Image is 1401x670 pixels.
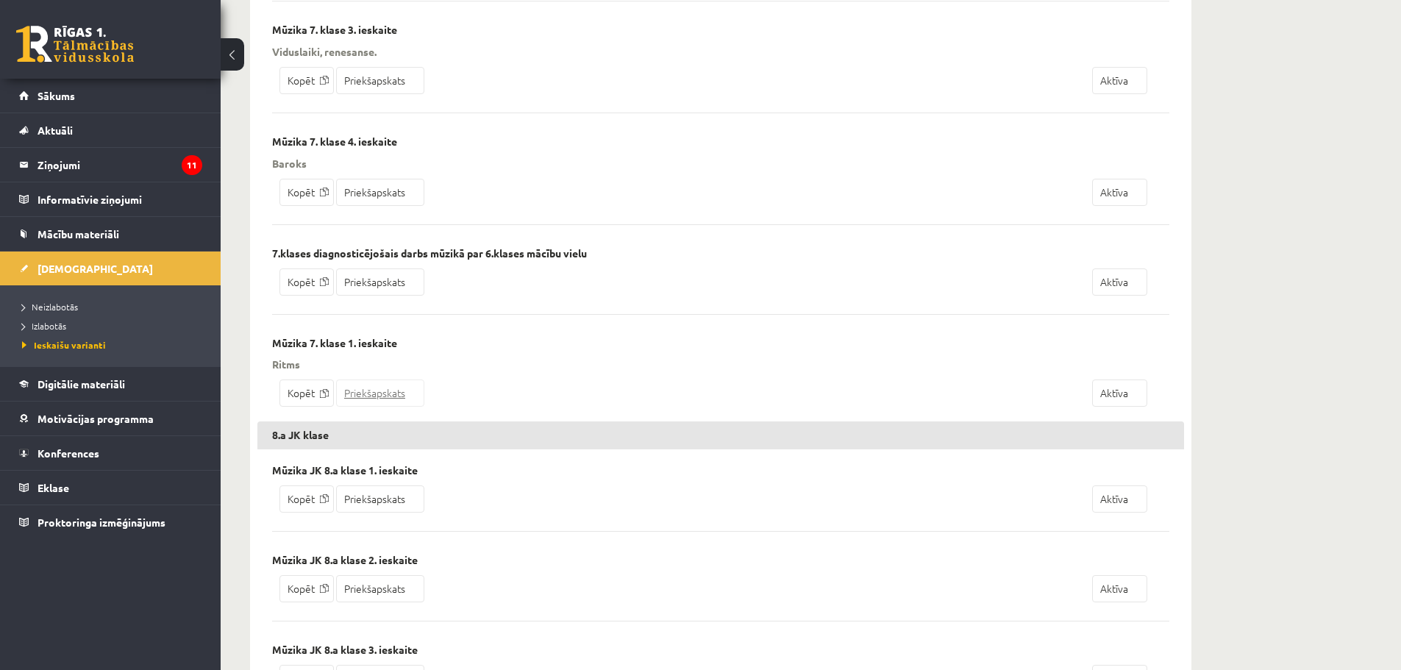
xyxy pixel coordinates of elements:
span: Digitālie materiāli [38,377,125,391]
p: Mūzika JK 8.a klase 1. ieskaite [272,464,418,477]
a: Konferences [19,436,202,470]
span: [DEMOGRAPHIC_DATA] [38,262,153,275]
p: Mūzika JK 8.a klase 2. ieskaite [272,554,418,566]
p: Mūzika 7. klase 4. ieskaite [272,135,397,148]
span: Aktīva [1092,575,1147,602]
span: Neizlabotās [22,301,78,313]
span: Proktoringa izmēģinājums [38,516,165,529]
a: Kopēt [279,67,334,94]
span: Aktīva [1092,67,1147,94]
a: Neizlabotās [22,300,206,313]
p: Baroks [272,157,307,170]
span: Aktīva [1092,179,1147,206]
a: Mācību materiāli [19,217,202,251]
a: Proktoringa izmēģinājums [19,505,202,539]
p: Ritms [272,357,300,371]
span: Aktīva [1092,379,1147,407]
span: Aktuāli [38,124,73,137]
a: Priekšapskats [336,379,424,407]
span: Motivācijas programma [38,412,154,425]
span: Mācību materiāli [38,227,119,240]
p: 7.klases diagnosticējošais darbs mūzikā par 6.klases mācību vielu [272,247,587,260]
a: Kopēt [279,179,334,206]
p: Viduslaiki, renesanse. [272,45,377,58]
a: Kopēt [279,485,334,513]
a: Priekšapskats [336,67,424,94]
a: Kopēt [279,379,334,407]
h3: 8.a JK klase [257,421,1184,449]
a: Aktuāli [19,113,202,147]
a: Ieskaišu varianti [22,338,206,352]
span: Konferences [38,446,99,460]
a: Priekšapskats [336,485,424,513]
span: Sākums [38,89,75,102]
a: Rīgas 1. Tālmācības vidusskola [16,26,134,63]
a: Sākums [19,79,202,113]
p: Mūzika JK 8.a klase 3. ieskaite [272,644,418,656]
a: Informatīvie ziņojumi [19,182,202,216]
p: Mūzika 7. klase 3. ieskaite [272,24,397,36]
a: Motivācijas programma [19,402,202,435]
span: Aktīva [1092,268,1147,296]
a: Izlabotās [22,319,206,332]
a: [DEMOGRAPHIC_DATA] [19,252,202,285]
a: Eklase [19,471,202,505]
span: Aktīva [1092,485,1147,513]
a: Priekšapskats [336,268,424,296]
span: Eklase [38,481,69,494]
a: Kopēt [279,575,334,602]
a: Kopēt [279,268,334,296]
a: Digitālie materiāli [19,367,202,401]
span: Ieskaišu varianti [22,339,106,351]
a: Priekšapskats [336,179,424,206]
a: Ziņojumi11 [19,148,202,182]
span: Izlabotās [22,320,66,332]
a: Priekšapskats [336,575,424,602]
p: Mūzika 7. klase 1. ieskaite [272,337,397,349]
legend: Ziņojumi [38,148,202,182]
i: 11 [182,155,202,175]
legend: Informatīvie ziņojumi [38,182,202,216]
